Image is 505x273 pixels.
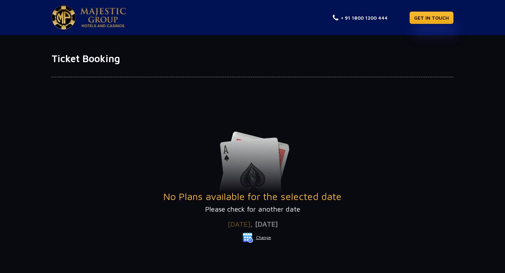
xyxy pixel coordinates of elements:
h3: No Plans available for the selected date [52,191,453,202]
p: Please check for another date [52,204,453,214]
h1: Ticket Booking [52,53,453,65]
a: + 91 1800 1200 444 [333,14,394,21]
span: , [DATE] [250,220,278,228]
button: Change [242,232,271,243]
img: callhippo.png [389,14,394,19]
a: GET IN TOUCH [410,12,453,24]
img: Majestic Pride [52,6,76,29]
span: [DATE] [228,220,250,228]
img: Majestic Pride [80,8,126,27]
img: callhippo_sms.png [405,16,410,21]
